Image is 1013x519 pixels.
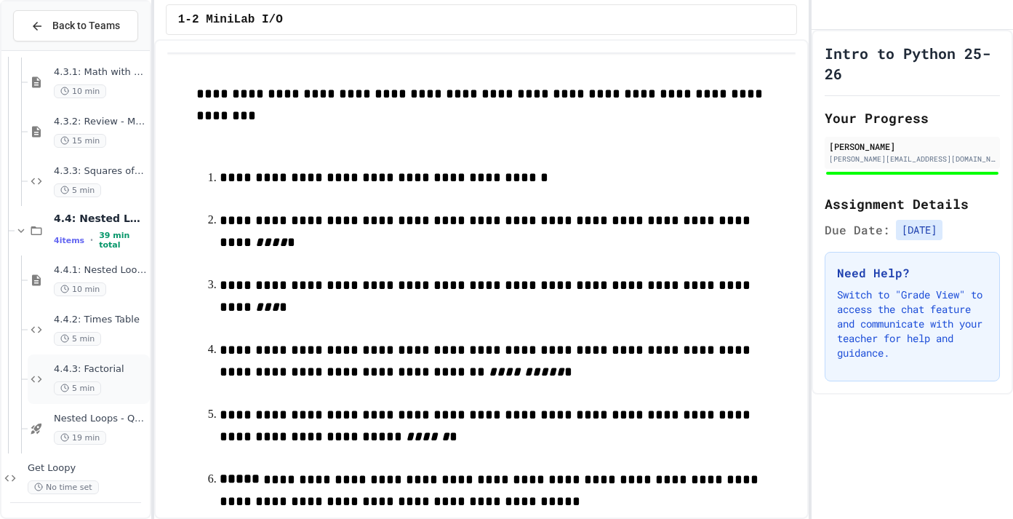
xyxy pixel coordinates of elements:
[54,413,147,425] span: Nested Loops - Quiz
[28,480,99,494] span: No time set
[829,154,996,165] div: [PERSON_NAME][EMAIL_ADDRESS][DOMAIN_NAME]
[90,234,93,246] span: •
[825,221,890,239] span: Due Date:
[54,116,147,128] span: 4.3.2: Review - Math with Loops
[54,264,147,277] span: 4.4.1: Nested Loops
[54,431,106,445] span: 19 min
[54,183,101,197] span: 5 min
[54,134,106,148] span: 15 min
[825,194,1000,214] h2: Assignment Details
[896,220,942,240] span: [DATE]
[13,10,138,41] button: Back to Teams
[825,108,1000,128] h2: Your Progress
[54,212,147,225] span: 4.4: Nested Loops
[825,43,1000,84] h1: Intro to Python 25-26
[99,231,147,250] span: 39 min total
[54,84,106,98] span: 10 min
[54,314,147,326] span: 4.4.2: Times Table
[54,66,147,79] span: 4.3.1: Math with Loops
[52,18,120,33] span: Back to Teams
[54,381,101,395] span: 5 min
[28,462,147,475] span: Get Loopy
[54,165,147,178] span: 4.3.3: Squares of Numbers
[837,264,988,282] h3: Need Help?
[178,11,283,28] span: 1-2 MiniLab I/O
[54,236,84,245] span: 4 items
[54,363,147,376] span: 4.4.3: Factorial
[837,288,988,360] p: Switch to "Grade View" to access the chat feature and communicate with your teacher for help and ...
[829,140,996,153] div: [PERSON_NAME]
[54,282,106,296] span: 10 min
[54,332,101,346] span: 5 min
